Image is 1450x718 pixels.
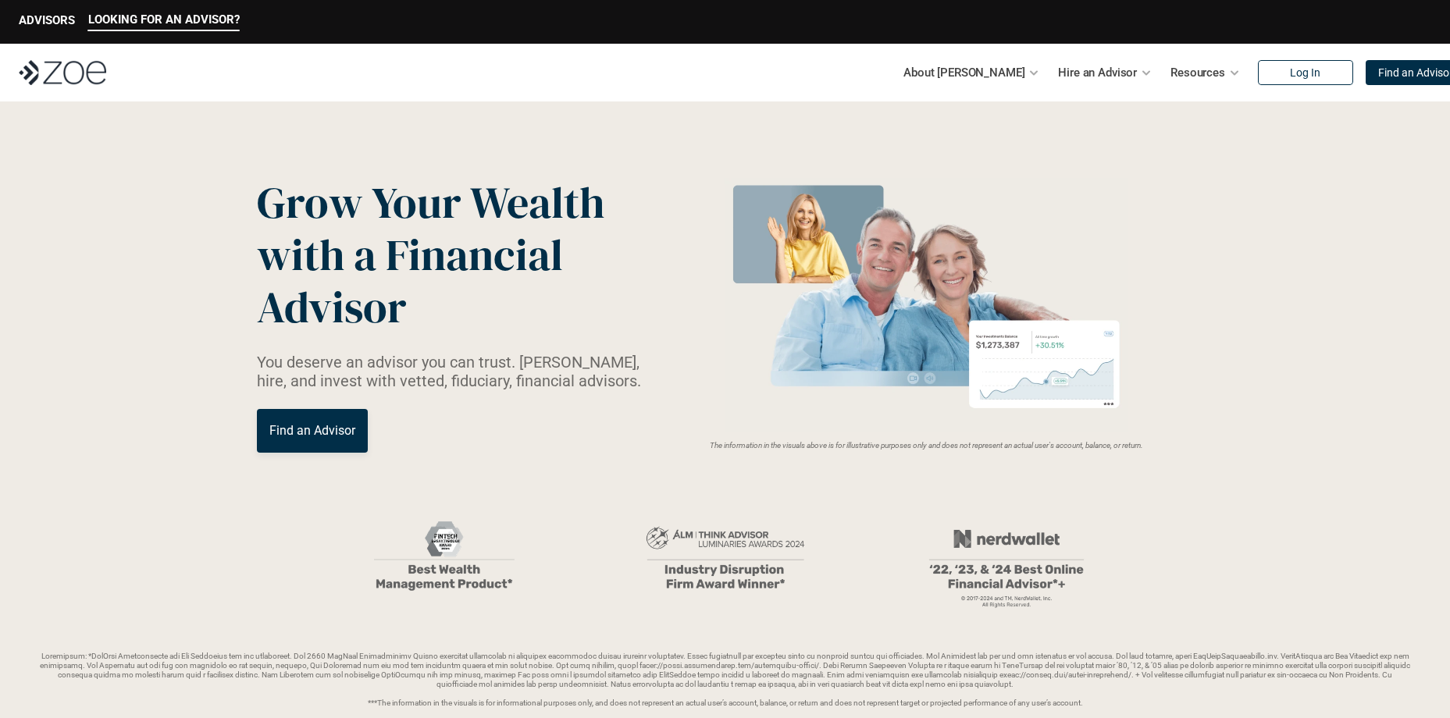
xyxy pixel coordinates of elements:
[718,178,1135,432] img: Zoe Financial Hero Image
[1058,61,1137,84] p: Hire an Advisor
[37,652,1413,708] p: Loremipsum: *DolOrsi Ametconsecte adi Eli Seddoeius tem inc utlaboreet. Dol 2660 MagNaal Enimadmi...
[19,13,75,27] p: ADVISORS
[1170,61,1225,84] p: Resources
[1258,60,1353,85] a: Log In
[903,61,1024,84] p: About [PERSON_NAME]
[257,172,604,233] span: Grow Your Wealth
[257,353,660,390] p: You deserve an advisor you can trust. [PERSON_NAME], hire, and invest with vetted, fiduciary, fin...
[257,225,572,337] span: with a Financial Advisor
[88,12,240,27] p: LOOKING FOR AN ADVISOR?
[710,441,1143,450] em: The information in the visuals above is for illustrative purposes only and does not represent an ...
[257,409,368,453] a: Find an Advisor
[1290,66,1320,80] p: Log In
[269,423,355,438] p: Find an Advisor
